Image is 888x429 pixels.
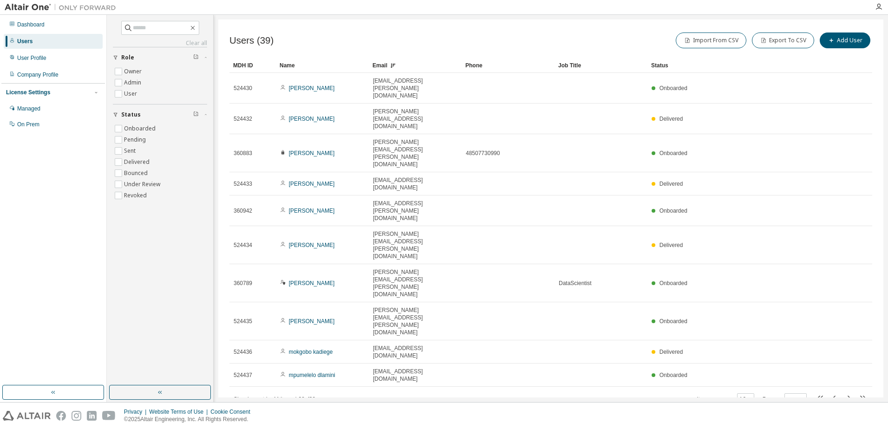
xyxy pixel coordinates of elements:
button: Import From CSV [676,32,746,48]
label: User [124,88,139,99]
div: MDH ID [233,58,272,73]
span: Users (39) [229,35,274,46]
span: 48507730990 [466,149,500,157]
div: Email [372,58,458,73]
a: mpumelelo dlamini [289,372,335,378]
img: linkedin.svg [87,411,97,421]
label: Under Review [124,179,162,190]
a: [PERSON_NAME] [289,116,335,122]
span: [PERSON_NAME][EMAIL_ADDRESS][PERSON_NAME][DOMAIN_NAME] [373,230,457,260]
span: 524433 [234,180,252,188]
img: facebook.svg [56,411,66,421]
div: User Profile [17,54,46,62]
label: Pending [124,134,148,145]
div: Status [651,58,824,73]
div: Users [17,38,33,45]
img: altair_logo.svg [3,411,51,421]
button: Export To CSV [752,32,814,48]
div: On Prem [17,121,39,128]
div: Company Profile [17,71,59,78]
span: 524437 [234,371,252,379]
a: [PERSON_NAME] [289,242,335,248]
span: Page n. [763,393,807,405]
span: Onboarded [659,318,687,325]
a: [PERSON_NAME] [289,280,335,286]
div: License Settings [6,89,50,96]
a: [PERSON_NAME] [289,181,335,187]
label: Owner [124,66,144,77]
label: Revoked [124,190,149,201]
a: [PERSON_NAME] [289,318,335,325]
span: Delivered [659,349,683,355]
label: Sent [124,145,137,156]
span: Onboarded [659,85,687,91]
span: Delivered [659,116,683,122]
p: © 2025 Altair Engineering, Inc. All Rights Reserved. [124,416,256,423]
img: youtube.svg [102,411,116,421]
span: Onboarded [659,150,687,156]
span: [EMAIL_ADDRESS][DOMAIN_NAME] [373,368,457,383]
span: [EMAIL_ADDRESS][DOMAIN_NAME] [373,344,457,359]
span: [PERSON_NAME][EMAIL_ADDRESS][PERSON_NAME][DOMAIN_NAME] [373,268,457,298]
label: Onboarded [124,123,157,134]
div: Privacy [124,408,149,416]
span: 360883 [234,149,252,157]
button: 10 [739,396,752,403]
span: Role [121,54,134,61]
span: Onboarded [659,372,687,378]
span: 524430 [234,84,252,92]
span: Delivered [659,242,683,248]
span: [PERSON_NAME][EMAIL_ADDRESS][DOMAIN_NAME] [373,108,457,130]
span: 524435 [234,318,252,325]
span: 524434 [234,241,252,249]
label: Delivered [124,156,151,168]
a: [PERSON_NAME] [289,208,335,214]
a: [PERSON_NAME] [289,85,335,91]
label: Admin [124,77,143,88]
span: [PERSON_NAME][EMAIL_ADDRESS][PERSON_NAME][DOMAIN_NAME] [373,306,457,336]
a: mokgobo kadiege [289,349,333,355]
span: Status [121,111,141,118]
span: Clear filter [193,54,199,61]
span: DataScientist [559,279,592,287]
div: Website Terms of Use [149,408,210,416]
label: Bounced [124,168,150,179]
span: Onboarded [659,280,687,286]
div: Job Title [558,58,644,73]
div: Dashboard [17,21,45,28]
span: [EMAIL_ADDRESS][PERSON_NAME][DOMAIN_NAME] [373,200,457,222]
span: Delivered [659,181,683,187]
span: 524432 [234,115,252,123]
div: Name [280,58,365,73]
img: instagram.svg [72,411,81,421]
span: [EMAIL_ADDRESS][DOMAIN_NAME] [373,176,457,191]
span: 360942 [234,207,252,214]
span: Showing entries 11 through 20 of 39 [234,396,315,403]
span: Items per page [697,393,754,405]
a: [PERSON_NAME] [289,150,335,156]
span: Clear filter [193,111,199,118]
button: Add User [820,32,870,48]
div: Managed [17,105,40,112]
button: Role [113,47,207,68]
div: Cookie Consent [210,408,255,416]
span: Onboarded [659,208,687,214]
span: [EMAIL_ADDRESS][PERSON_NAME][DOMAIN_NAME] [373,77,457,99]
span: [PERSON_NAME][EMAIL_ADDRESS][PERSON_NAME][DOMAIN_NAME] [373,138,457,168]
div: Phone [465,58,551,73]
span: 524436 [234,348,252,356]
span: 360789 [234,279,252,287]
img: Altair One [5,3,121,12]
button: Status [113,104,207,125]
a: Clear all [113,39,207,47]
